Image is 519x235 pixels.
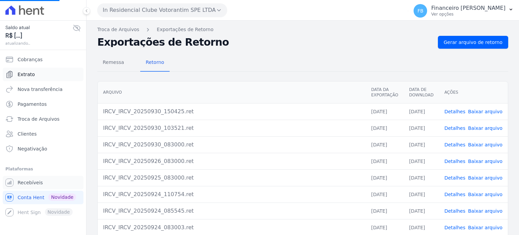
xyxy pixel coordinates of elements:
[431,11,505,17] p: Ver opções
[404,169,439,186] td: [DATE]
[431,5,505,11] p: Financeiro [PERSON_NAME]
[404,153,439,169] td: [DATE]
[444,192,465,197] a: Detalhes
[468,225,502,230] a: Baixar arquivo
[18,71,35,78] span: Extrato
[366,103,403,120] td: [DATE]
[417,8,423,13] span: FB
[3,97,83,111] a: Pagamentos
[444,125,465,131] a: Detalhes
[18,131,36,137] span: Clientes
[18,56,43,63] span: Cobranças
[99,55,128,69] span: Remessa
[439,81,508,103] th: Ações
[3,112,83,126] a: Troca de Arquivos
[438,36,508,49] a: Gerar arquivo de retorno
[3,127,83,141] a: Clientes
[366,203,403,219] td: [DATE]
[404,203,439,219] td: [DATE]
[157,26,214,33] a: Exportações de Retorno
[5,53,81,219] nav: Sidebar
[98,81,366,103] th: Arquivo
[103,124,360,132] div: IRCV_IRCV_20250930_103521.ret
[97,3,227,17] button: In Residencial Clube Votorantim SPE LTDA
[18,145,47,152] span: Negativação
[404,103,439,120] td: [DATE]
[48,193,76,201] span: Novidade
[5,165,81,173] div: Plataformas
[18,86,63,93] span: Nova transferência
[103,174,360,182] div: IRCV_IRCV_20250925_083000.ret
[444,142,465,147] a: Detalhes
[366,136,403,153] td: [DATE]
[468,125,502,131] a: Baixar arquivo
[404,186,439,203] td: [DATE]
[18,179,43,186] span: Recebíveis
[444,225,465,230] a: Detalhes
[468,208,502,214] a: Baixar arquivo
[97,38,432,47] h2: Exportações de Retorno
[468,142,502,147] a: Baixar arquivo
[103,207,360,215] div: IRCV_IRCV_20250924_085545.ret
[404,81,439,103] th: Data de Download
[468,109,502,114] a: Baixar arquivo
[468,192,502,197] a: Baixar arquivo
[97,54,129,72] a: Remessa
[408,1,519,20] button: FB Financeiro [PERSON_NAME] Ver opções
[97,26,508,33] nav: Breadcrumb
[142,55,168,69] span: Retorno
[103,190,360,198] div: IRCV_IRCV_20250924_110754.ret
[444,175,465,181] a: Detalhes
[5,31,73,40] span: R$ [...]
[103,157,360,165] div: IRCV_IRCV_20250926_083000.ret
[3,83,83,96] a: Nova transferência
[366,169,403,186] td: [DATE]
[3,142,83,156] a: Negativação
[140,54,170,72] a: Retorno
[444,208,465,214] a: Detalhes
[366,153,403,169] td: [DATE]
[366,186,403,203] td: [DATE]
[3,191,83,204] a: Conta Hent Novidade
[18,116,59,122] span: Troca de Arquivos
[3,176,83,189] a: Recebíveis
[366,120,403,136] td: [DATE]
[444,159,465,164] a: Detalhes
[103,224,360,232] div: IRCV_IRCV_20250924_083003.ret
[103,108,360,116] div: IRCV_IRCV_20250930_150425.ret
[444,109,465,114] a: Detalhes
[404,120,439,136] td: [DATE]
[5,40,73,46] span: atualizando...
[103,141,360,149] div: IRCV_IRCV_20250930_083000.ret
[5,24,73,31] span: Saldo atual
[18,101,47,108] span: Pagamentos
[366,81,403,103] th: Data da Exportação
[3,68,83,81] a: Extrato
[468,175,502,181] a: Baixar arquivo
[3,53,83,66] a: Cobranças
[468,159,502,164] a: Baixar arquivo
[444,39,502,46] span: Gerar arquivo de retorno
[97,26,139,33] a: Troca de Arquivos
[18,194,44,201] span: Conta Hent
[404,136,439,153] td: [DATE]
